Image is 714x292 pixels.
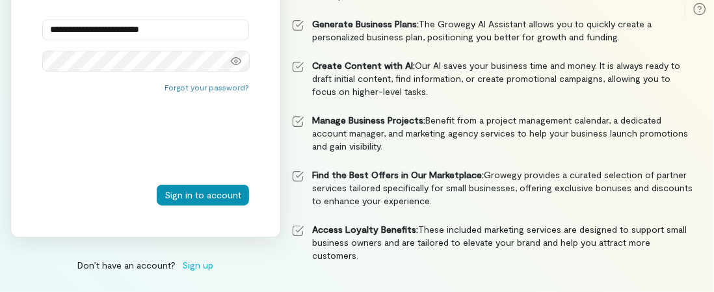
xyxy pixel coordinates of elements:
[312,18,419,29] strong: Generate Business Plans:
[183,258,214,272] span: Sign up
[312,224,418,235] strong: Access Loyalty Benefits:
[291,114,693,153] li: Benefit from a project management calendar, a dedicated account manager, and marketing agency ser...
[165,82,249,92] button: Forgot your password?
[312,60,415,71] strong: Create Content with AI:
[312,169,484,180] strong: Find the Best Offers in Our Marketplace:
[291,18,693,44] li: The Growegy AI Assistant allows you to quickly create a personalized business plan, positioning y...
[312,114,425,126] strong: Manage Business Projects:
[291,223,693,262] li: These included marketing services are designed to support small business owners and are tailored ...
[291,168,693,207] li: Growegy provides a curated selection of partner services tailored specifically for small business...
[157,185,249,206] button: Sign in to account
[291,59,693,98] li: Our AI saves your business time and money. It is always ready to draft initial content, find info...
[10,258,281,272] div: Don’t have an account?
